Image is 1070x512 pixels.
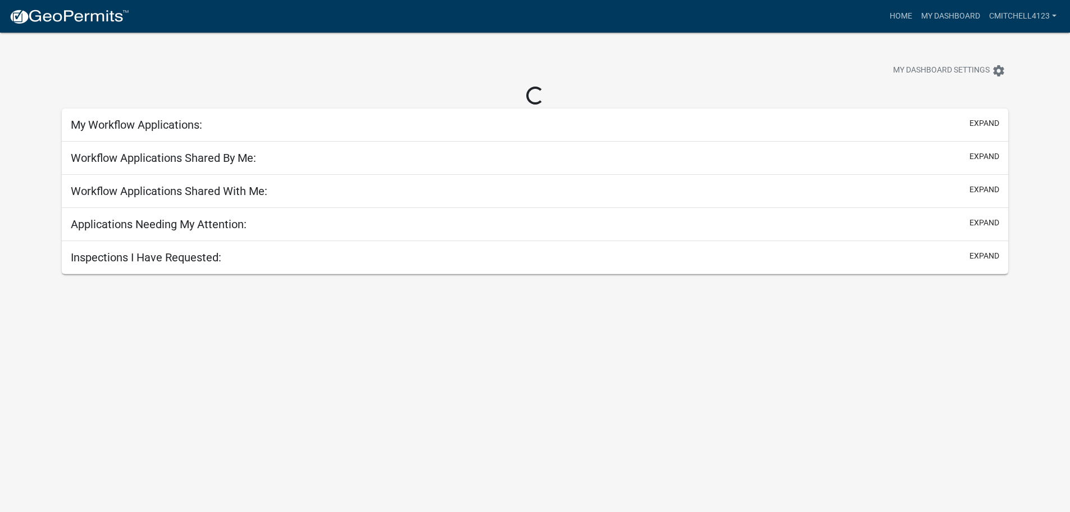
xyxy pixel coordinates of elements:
[917,6,985,27] a: My Dashboard
[969,117,999,129] button: expand
[893,64,990,78] span: My Dashboard Settings
[969,217,999,229] button: expand
[71,184,267,198] h5: Workflow Applications Shared With Me:
[71,251,221,264] h5: Inspections I Have Requested:
[969,184,999,196] button: expand
[885,6,917,27] a: Home
[969,250,999,262] button: expand
[985,6,1061,27] a: cmitchell4123
[969,151,999,162] button: expand
[884,60,1014,81] button: My Dashboard Settingssettings
[71,151,256,165] h5: Workflow Applications Shared By Me:
[992,64,1005,78] i: settings
[71,118,202,132] h5: My Workflow Applications:
[71,218,247,231] h5: Applications Needing My Attention:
